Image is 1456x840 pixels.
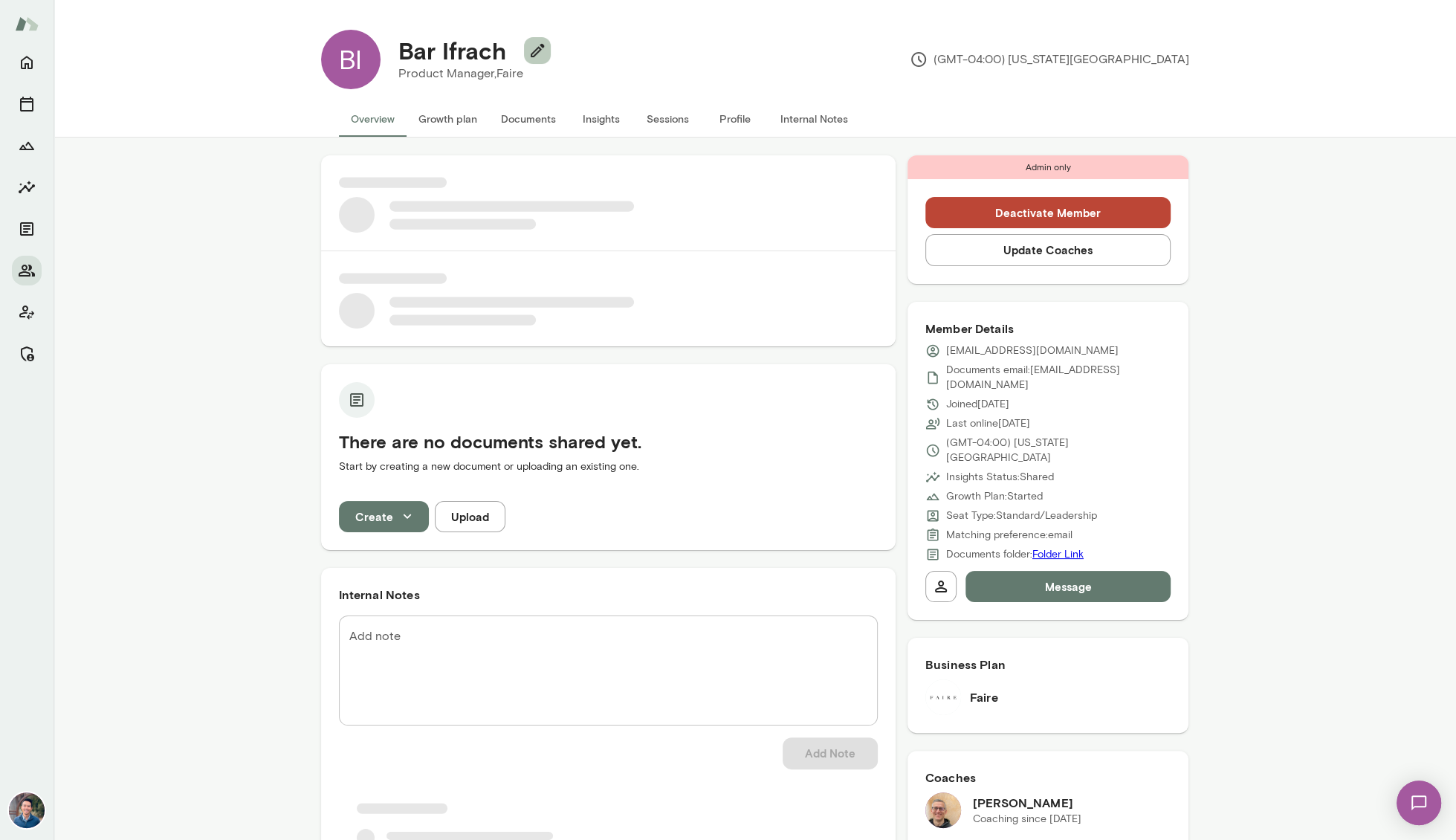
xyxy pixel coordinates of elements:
[12,256,42,285] button: Members
[910,51,1189,68] p: (GMT-04:00) [US_STATE][GEOGRAPHIC_DATA]
[12,214,42,244] button: Documents
[925,320,1171,337] h6: Member Details
[946,397,1009,412] p: Joined [DATE]
[398,65,539,83] p: Product Manager, Faire
[339,430,878,453] h5: There are no documents shared yet.
[946,528,1072,543] p: Matching preference: email
[925,792,961,828] img: Greg Fraser
[12,89,42,119] button: Sessions
[339,101,407,137] button: Overview
[435,501,505,532] button: Upload
[769,101,860,137] button: Internal Notes
[702,101,769,137] button: Profile
[489,101,568,137] button: Documents
[907,155,1189,179] div: Admin only
[1032,548,1084,560] a: Folder Link
[925,197,1171,228] button: Deactivate Member
[12,172,42,202] button: Insights
[973,794,1081,812] h6: [PERSON_NAME]
[407,101,489,137] button: Growth plan
[946,343,1119,358] p: [EMAIL_ADDRESS][DOMAIN_NAME]
[946,363,1171,392] p: Documents email: [EMAIL_ADDRESS][DOMAIN_NAME]
[339,586,878,604] h6: Internal Notes
[15,10,39,38] img: Mento
[925,656,1171,673] h6: Business Plan
[635,101,702,137] button: Sessions
[946,470,1054,485] p: Insights Status: Shared
[398,36,506,65] h4: Bar Ifrach
[321,30,381,89] div: BI
[9,792,45,828] img: Alex Yu
[946,508,1097,523] p: Seat Type: Standard/Leadership
[925,769,1171,786] h6: Coaches
[946,489,1043,504] p: Growth Plan: Started
[946,436,1171,465] p: (GMT-04:00) [US_STATE][GEOGRAPHIC_DATA]
[12,131,42,161] button: Growth Plan
[965,571,1171,602] button: Message
[12,339,42,369] button: Manage
[568,101,635,137] button: Insights
[925,234,1171,265] button: Update Coaches
[973,812,1081,827] p: Coaching since [DATE]
[339,501,429,532] button: Create
[12,48,42,77] button: Home
[946,416,1030,431] p: Last online [DATE]
[970,688,998,706] h6: Faire
[946,547,1084,562] p: Documents folder:
[12,297,42,327] button: Client app
[339,459,878,474] p: Start by creating a new document or uploading an existing one.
